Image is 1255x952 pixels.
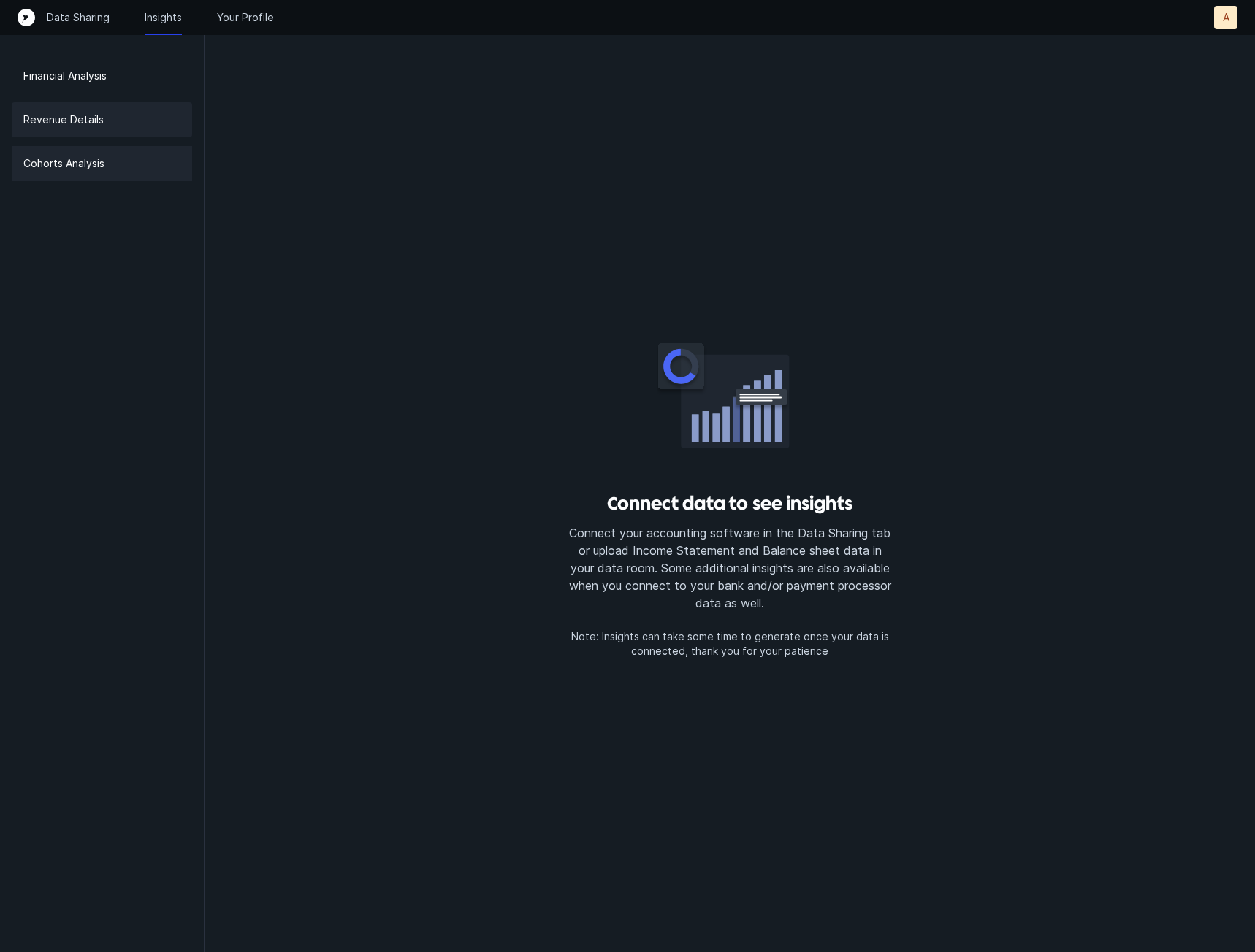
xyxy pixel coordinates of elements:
[566,629,893,659] p: Note: Insights can take some time to generate once your data is connected, thank you for your pat...
[47,10,110,25] a: Data Sharing
[12,146,192,181] a: Cohorts Analysis
[12,58,192,93] a: Financial Analysis
[23,155,104,172] p: Cohorts Analysis
[566,524,893,612] p: Connect your accounting software in the Data Sharing tab or upload Income Statement and Balance s...
[12,102,192,137] a: Revenue Details
[23,111,104,128] p: Revenue Details
[1214,6,1237,29] button: A
[217,10,274,25] a: Your Profile
[566,492,893,515] h3: Connect data to see insights
[1223,10,1229,25] p: A
[23,67,107,85] p: Financial Analysis
[145,10,182,25] a: Insights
